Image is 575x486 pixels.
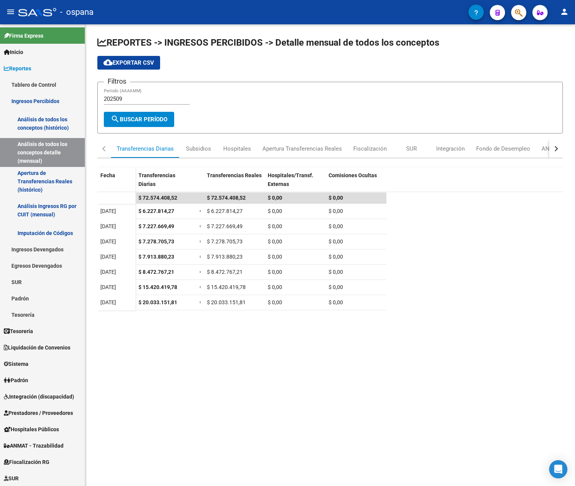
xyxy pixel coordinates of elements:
[138,238,174,245] span: $ 7.278.705,73
[268,299,282,305] span: $ 0,00
[6,7,15,16] mat-icon: menu
[326,167,386,199] datatable-header-cell: Comisiones Ocultas
[60,4,94,21] span: - ospana
[100,223,116,229] span: [DATE]
[100,269,116,275] span: [DATE]
[199,269,202,275] span: =
[204,167,265,199] datatable-header-cell: Transferencias Reales
[4,458,49,466] span: Fiscalización RG
[329,299,343,305] span: $ 0,00
[329,284,343,290] span: $ 0,00
[100,208,116,214] span: [DATE]
[199,254,202,260] span: =
[97,167,135,199] datatable-header-cell: Fecha
[268,254,282,260] span: $ 0,00
[4,474,19,483] span: SUR
[4,360,29,368] span: Sistema
[100,172,115,178] span: Fecha
[207,172,262,178] span: Transferencias Reales
[111,114,120,124] mat-icon: search
[207,284,246,290] span: $ 15.420.419,78
[560,7,569,16] mat-icon: person
[199,223,202,229] span: =
[268,284,282,290] span: $ 0,00
[104,112,174,127] button: Buscar Período
[199,299,202,305] span: =
[268,238,282,245] span: $ 0,00
[268,208,282,214] span: $ 0,00
[138,284,177,290] span: $ 15.420.419,78
[104,76,130,87] h3: Filtros
[138,269,174,275] span: $ 8.472.767,21
[103,58,113,67] mat-icon: cloud_download
[4,64,31,73] span: Reportes
[268,269,282,275] span: $ 0,00
[262,145,342,153] div: Apertura Transferencias Reales
[100,254,116,260] span: [DATE]
[476,145,530,153] div: Fondo de Desempleo
[353,145,387,153] div: Fiscalización
[207,254,243,260] span: $ 7.913.880,23
[265,167,326,199] datatable-header-cell: Hospitales/Transf. Externas
[4,48,23,56] span: Inicio
[138,223,174,229] span: $ 7.227.669,49
[138,208,174,214] span: $ 6.227.814,27
[4,409,73,417] span: Prestadores / Proveedores
[207,223,243,229] span: $ 7.227.669,49
[103,59,154,66] span: Exportar CSV
[329,238,343,245] span: $ 0,00
[329,269,343,275] span: $ 0,00
[207,299,246,305] span: $ 20.033.151,81
[138,195,177,201] span: $ 72.574.408,52
[4,425,59,434] span: Hospitales Públicos
[111,116,167,123] span: Buscar Período
[4,376,28,384] span: Padrón
[4,442,64,450] span: ANMAT - Trazabilidad
[329,208,343,214] span: $ 0,00
[207,208,243,214] span: $ 6.227.814,27
[135,167,196,199] datatable-header-cell: Transferencias Diarias
[117,145,174,153] div: Transferencias Diarias
[4,392,74,401] span: Integración (discapacidad)
[406,145,417,153] div: SUR
[138,172,175,187] span: Transferencias Diarias
[100,299,116,305] span: [DATE]
[138,299,177,305] span: $ 20.033.151,81
[100,238,116,245] span: [DATE]
[268,195,282,201] span: $ 0,00
[207,269,243,275] span: $ 8.472.767,21
[549,460,567,478] div: Open Intercom Messenger
[329,254,343,260] span: $ 0,00
[268,172,313,187] span: Hospitales/Transf. Externas
[186,145,211,153] div: Subsidios
[329,195,343,201] span: $ 0,00
[436,145,465,153] div: Integración
[207,238,243,245] span: $ 7.278.705,73
[138,254,174,260] span: $ 7.913.880,23
[199,238,202,245] span: =
[97,56,160,70] button: Exportar CSV
[329,223,343,229] span: $ 0,00
[97,37,439,48] span: REPORTES -> INGRESOS PERCIBIDOS -> Detalle mensual de todos los conceptos
[4,32,43,40] span: Firma Express
[223,145,251,153] div: Hospitales
[199,284,202,290] span: =
[100,284,116,290] span: [DATE]
[4,343,70,352] span: Liquidación de Convenios
[329,172,377,178] span: Comisiones Ocultas
[4,327,33,335] span: Tesorería
[199,208,202,214] span: =
[207,195,246,201] span: $ 72.574.408,52
[268,223,282,229] span: $ 0,00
